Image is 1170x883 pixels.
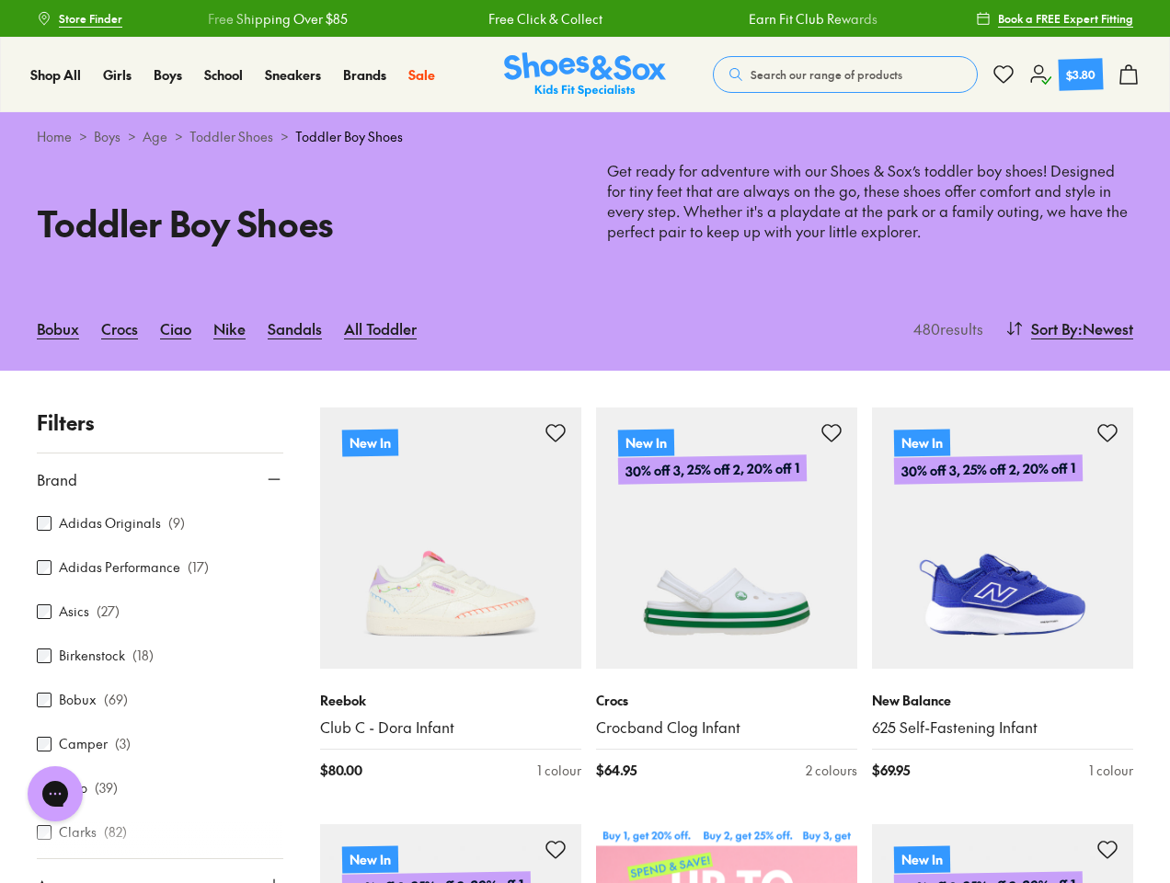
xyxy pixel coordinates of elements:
a: Shoes & Sox [504,52,666,97]
p: ( 39 ) [95,778,118,797]
p: Reebok [320,691,581,710]
label: Adidas Originals [59,513,161,533]
span: Sale [408,65,435,84]
p: New In [342,845,398,873]
p: ( 17 ) [188,557,209,577]
a: Crocband Clog Infant [596,717,857,738]
a: Sandals [268,308,322,349]
a: Sale [408,65,435,85]
span: $ 64.95 [596,761,637,780]
a: Brands [343,65,386,85]
p: ( 3 ) [115,734,131,753]
p: Crocs [596,691,857,710]
a: Earn Fit Club Rewards [748,9,877,29]
span: : Newest [1078,317,1133,339]
span: Sort By [1031,317,1078,339]
div: 2 colours [806,761,857,780]
p: ( 18 ) [132,646,154,665]
button: Brand [37,453,283,505]
p: ( 9 ) [168,513,185,533]
p: New In [618,429,674,456]
span: Brands [343,65,386,84]
a: Club C - Dora Infant [320,717,581,738]
span: Boys [154,65,182,84]
a: Age [143,127,167,146]
span: School [204,65,243,84]
a: Free Click & Collect [488,9,602,29]
div: 1 colour [537,761,581,780]
a: Nike [213,308,246,349]
label: Bobux [59,690,97,709]
p: New Balance [872,691,1133,710]
p: New In [894,845,950,873]
a: New In [320,407,581,669]
a: All Toddler [344,308,417,349]
a: Home [37,127,72,146]
a: Bobux [37,308,79,349]
p: 480 results [906,317,983,339]
iframe: Gorgias live chat messenger [18,760,92,828]
h1: Toddler Boy Shoes [37,197,563,249]
span: Store Finder [59,10,122,27]
a: Sneakers [265,65,321,85]
button: Search our range of products [713,56,978,93]
div: 1 colour [1089,761,1133,780]
a: New In30% off 3, 25% off 2, 20% off 1 [872,407,1133,669]
a: Ciao [160,308,191,349]
span: Shop All [30,65,81,84]
a: Crocs [101,308,138,349]
span: Search our range of products [751,66,902,83]
p: ( 27 ) [97,602,120,621]
span: Brand [37,468,77,490]
a: Shop All [30,65,81,85]
label: Birkenstock [59,646,125,665]
a: Girls [103,65,132,85]
a: $3.80 [1029,59,1103,90]
div: $3.80 [1066,65,1096,83]
label: Asics [59,602,89,621]
span: Toddler Boy Shoes [295,127,403,146]
span: Book a FREE Expert Fitting [998,10,1133,27]
a: Toddler Shoes [189,127,273,146]
span: Sneakers [265,65,321,84]
a: Book a FREE Expert Fitting [976,2,1133,35]
a: School [204,65,243,85]
label: Camper [59,734,108,753]
p: 30% off 3, 25% off 2, 20% off 1 [618,454,807,485]
label: Adidas Performance [59,557,180,577]
p: ( 69 ) [104,690,128,709]
a: 625 Self-Fastening Infant [872,717,1133,738]
p: New In [342,429,398,456]
a: Boys [154,65,182,85]
p: Filters [37,407,283,438]
a: Boys [94,127,120,146]
div: > > > > [37,127,1133,146]
span: Girls [103,65,132,84]
p: Get ready for adventure with our Shoes & Sox’s toddler boy shoes! Designed for tiny feet that are... [607,161,1133,242]
a: New In30% off 3, 25% off 2, 20% off 1 [596,407,857,669]
button: Sort By:Newest [1005,308,1133,349]
a: Free Shipping Over $85 [208,9,348,29]
img: SNS_Logo_Responsive.svg [504,52,666,97]
a: Store Finder [37,2,122,35]
p: 30% off 3, 25% off 2, 20% off 1 [894,454,1083,485]
span: $ 69.95 [872,761,910,780]
span: $ 80.00 [320,761,362,780]
p: New In [894,429,950,456]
